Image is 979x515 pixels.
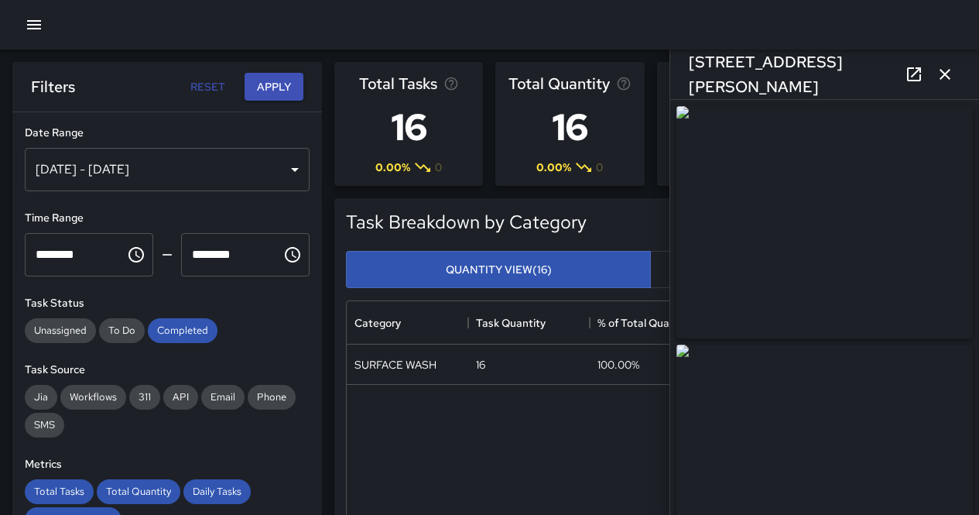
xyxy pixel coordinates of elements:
[248,390,296,403] span: Phone
[650,251,955,289] button: Tasks View(16)
[346,251,651,289] button: Quantity View(16)
[31,74,75,99] h6: Filters
[476,301,546,345] div: Task Quantity
[277,239,308,270] button: Choose time, selected time is 11:59 PM
[60,385,126,410] div: Workflows
[354,357,436,373] div: SURFACE WASH
[99,318,145,343] div: To Do
[25,418,64,431] span: SMS
[590,301,711,345] div: % of Total Quantity
[468,301,590,345] div: Task Quantity
[60,390,126,403] span: Workflows
[99,324,145,337] span: To Do
[25,362,310,379] h6: Task Source
[248,385,296,410] div: Phone
[508,71,610,96] span: Total Quantity
[148,324,217,337] span: Completed
[347,301,468,345] div: Category
[183,479,251,504] div: Daily Tasks
[25,385,57,410] div: Jia
[25,390,57,403] span: Jia
[25,148,310,191] div: [DATE] - [DATE]
[354,301,401,345] div: Category
[476,357,485,373] div: 16
[25,295,310,312] h6: Task Status
[25,125,310,142] h6: Date Range
[25,479,94,504] div: Total Tasks
[359,71,437,96] span: Total Tasks
[201,390,245,403] span: Email
[245,73,303,101] button: Apply
[346,210,587,235] h5: Task Breakdown by Category
[375,160,410,175] span: 0.00 %
[201,385,245,410] div: Email
[97,485,180,498] span: Total Quantity
[148,318,217,343] div: Completed
[25,318,96,343] div: Unassigned
[183,73,232,101] button: Reset
[129,385,160,410] div: 311
[616,76,632,91] svg: Total task quantity in the selected period, compared to the previous period.
[129,390,160,403] span: 311
[97,479,180,504] div: Total Quantity
[25,210,310,227] h6: Time Range
[183,485,251,498] span: Daily Tasks
[163,390,198,403] span: API
[435,160,442,175] span: 0
[508,96,632,158] h3: 16
[121,239,152,270] button: Choose time, selected time is 12:00 AM
[536,160,571,175] span: 0.00 %
[25,456,310,473] h6: Metrics
[597,357,639,373] div: 100.00%
[597,301,693,345] div: % of Total Quantity
[25,324,96,337] span: Unassigned
[443,76,459,91] svg: Total number of tasks in the selected period, compared to the previous period.
[25,413,64,438] div: SMS
[163,385,198,410] div: API
[596,160,603,175] span: 0
[25,485,94,498] span: Total Tasks
[359,96,459,158] h3: 16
